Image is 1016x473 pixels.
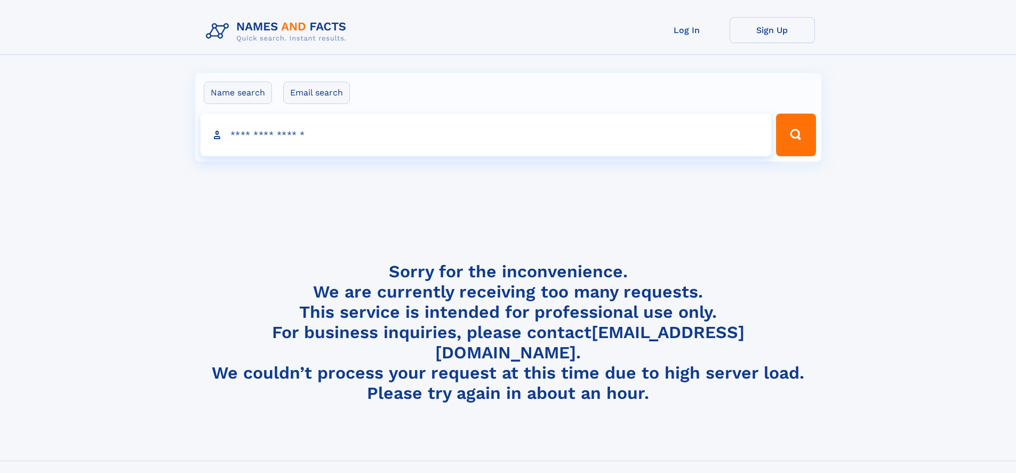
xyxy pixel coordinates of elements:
[201,114,772,156] input: search input
[202,17,355,46] img: Logo Names and Facts
[283,82,350,104] label: Email search
[202,261,815,404] h4: Sorry for the inconvenience. We are currently receiving too many requests. This service is intend...
[435,322,745,363] a: [EMAIL_ADDRESS][DOMAIN_NAME]
[204,82,272,104] label: Name search
[776,114,815,156] button: Search Button
[644,17,730,43] a: Log In
[730,17,815,43] a: Sign Up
